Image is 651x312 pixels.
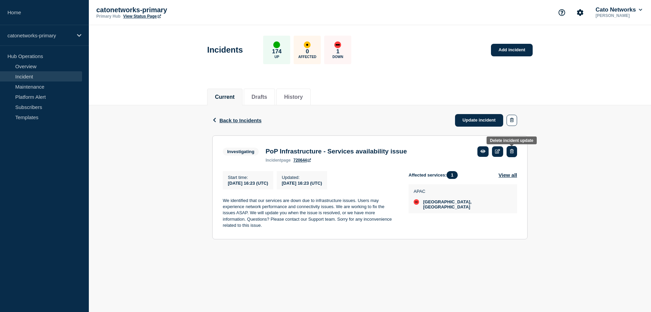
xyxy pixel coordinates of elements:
span: 1 [447,171,458,179]
div: up [273,41,280,48]
button: Drafts [252,94,267,100]
p: catonetworks-primary [96,6,232,14]
div: Delete incident update [490,138,533,143]
button: Support [555,5,569,20]
button: History [284,94,303,100]
p: 174 [272,48,281,55]
span: incident [265,158,281,163]
p: Affected [298,55,316,59]
p: Down [333,55,343,59]
p: APAC [414,189,510,194]
button: View all [498,171,517,179]
button: Account settings [573,5,587,20]
h3: PoP Infrastructure - Services availability issue [265,148,407,155]
button: Cato Networks [594,6,644,13]
div: [DATE] 16:23 (UTC) [282,180,322,186]
p: [PERSON_NAME] [594,13,644,18]
div: affected [304,41,311,48]
p: Up [274,55,279,59]
div: down [414,199,419,205]
a: Add incident [491,44,533,56]
p: catonetworks-primary [7,33,73,38]
span: Investigating [223,148,259,155]
p: 1 [336,48,339,55]
button: Current [215,94,235,100]
a: 720644 [293,158,311,163]
div: down [334,41,341,48]
span: Affected services: [409,171,461,179]
span: [GEOGRAPHIC_DATA], [GEOGRAPHIC_DATA] [423,199,510,209]
span: Back to Incidents [219,117,261,123]
p: Start time : [228,175,268,180]
h1: Incidents [207,45,243,55]
p: page [265,158,291,163]
p: 0 [306,48,309,55]
button: Back to Incidents [212,117,261,123]
p: We identified that our services are down due to infrastructure issues. Users may experience netwo... [223,198,398,229]
span: [DATE] 16:23 (UTC) [228,181,268,186]
p: Updated : [282,175,322,180]
p: Primary Hub [96,14,120,19]
a: Update incident [455,114,503,127]
a: View Status Page [123,14,161,19]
